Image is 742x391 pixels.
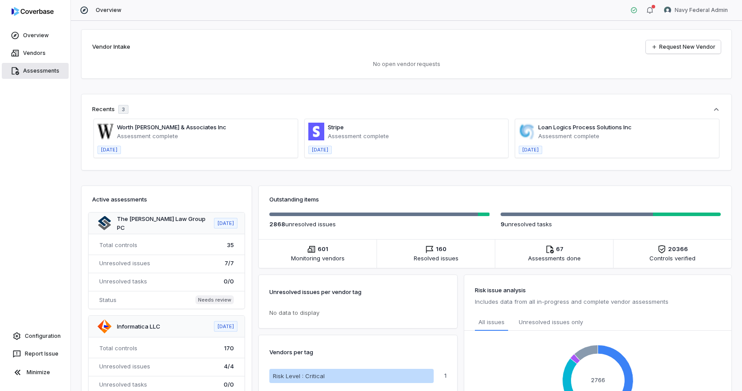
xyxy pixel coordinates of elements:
[591,376,605,383] text: 2766
[4,346,67,362] button: Report Issue
[528,254,581,263] span: Assessments done
[2,63,69,79] a: Assessments
[519,317,583,327] span: Unresolved issues only
[444,373,447,379] p: 1
[2,27,69,43] a: Overview
[501,221,505,228] span: 9
[269,309,447,317] p: No data to display
[117,124,226,131] a: Worth [PERSON_NAME] & Associates Inc
[478,317,505,326] span: All issues
[12,7,54,16] img: logo-D7KZi-bG.svg
[117,323,160,330] a: Informatica LLC
[475,286,721,294] h3: Risk issue analysis
[269,221,285,228] span: 2868
[269,195,721,204] h3: Outstanding items
[92,61,721,68] p: No open vendor requests
[556,245,563,254] span: 67
[4,364,67,381] button: Minimize
[92,105,721,114] button: Recents3
[436,245,447,254] span: 160
[4,328,67,344] a: Configuration
[414,254,458,263] span: Resolved issues
[538,124,632,131] a: Loan Logics Process Solutions Inc
[92,43,130,51] h2: Vendor Intake
[659,4,733,17] button: Navy Federal Admin avatarNavy Federal Admin
[475,296,721,307] p: Includes data from all in-progress and complete vendor assessments
[273,372,325,380] p: Risk Level : Critical
[501,220,721,228] p: unresolved task s
[117,215,206,231] a: The [PERSON_NAME] Law Group PC
[269,220,490,228] p: unresolved issue s
[664,7,671,14] img: Navy Federal Admin avatar
[649,254,695,263] span: Controls verified
[668,245,688,254] span: 20366
[328,124,344,131] a: Stripe
[96,7,121,14] span: Overview
[122,106,125,113] span: 3
[291,254,345,263] span: Monitoring vendors
[675,7,728,14] span: Navy Federal Admin
[646,40,721,54] a: Request New Vendor
[269,286,361,298] p: Unresolved issues per vendor tag
[92,105,128,114] div: Recents
[318,245,328,254] span: 601
[269,346,313,358] p: Vendors per tag
[92,195,241,204] h3: Active assessments
[2,45,69,61] a: Vendors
